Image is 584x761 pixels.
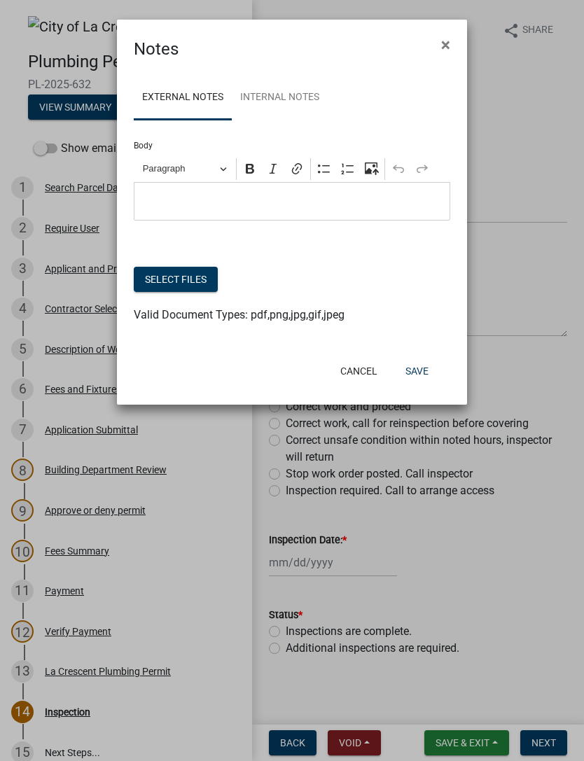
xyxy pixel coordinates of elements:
[430,25,461,64] button: Close
[143,160,216,177] span: Paragraph
[134,182,450,221] div: Editor editing area: main. Press ⌥0 for help.
[134,141,153,150] label: Body
[134,155,450,182] div: Editor toolbar
[137,158,233,180] button: Paragraph, Heading
[134,308,345,321] span: Valid Document Types: pdf,png,jpg,gif,jpeg
[134,267,218,292] button: Select files
[134,76,232,120] a: External Notes
[232,76,328,120] a: Internal Notes
[394,358,440,384] button: Save
[134,36,179,62] h4: Notes
[329,358,389,384] button: Cancel
[441,35,450,55] span: ×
